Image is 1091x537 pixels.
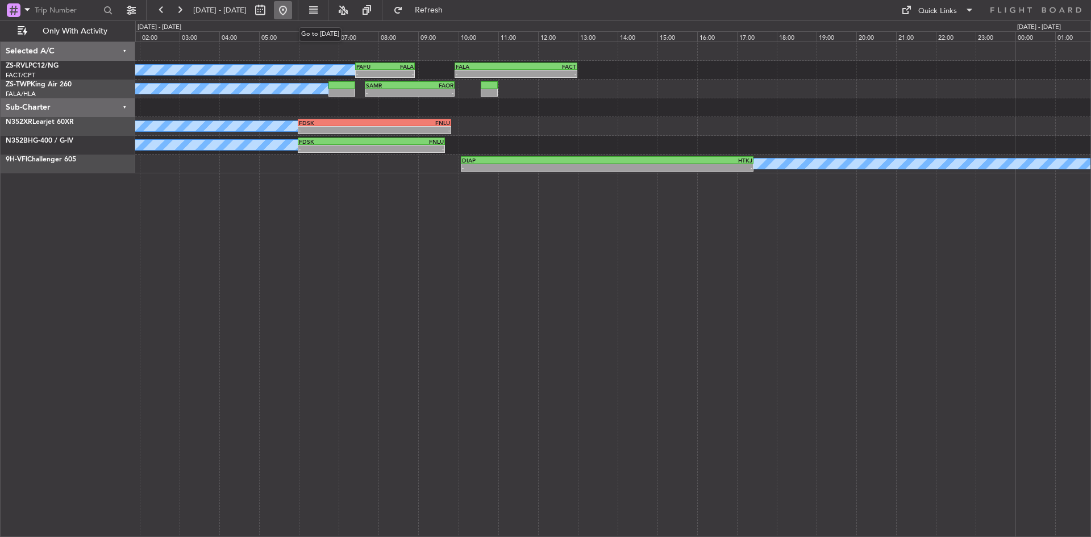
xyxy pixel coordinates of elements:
[219,31,259,41] div: 04:00
[976,31,1015,41] div: 23:00
[936,31,976,41] div: 22:00
[618,31,657,41] div: 14:00
[366,82,410,89] div: SAMR
[737,31,777,41] div: 17:00
[456,70,516,77] div: -
[607,157,752,164] div: HTKJ
[777,31,817,41] div: 18:00
[1017,23,1061,32] div: [DATE] - [DATE]
[6,81,31,88] span: ZS-TWP
[299,27,342,41] div: Go to [DATE]
[516,70,576,77] div: -
[385,63,414,70] div: FALA
[6,138,73,144] a: N352BHG-400 / G-IV
[697,31,737,41] div: 16:00
[6,119,74,126] a: N352XRLearjet 60XR
[578,31,618,41] div: 13:00
[378,31,418,41] div: 08:00
[498,31,538,41] div: 11:00
[356,70,385,77] div: -
[607,164,752,171] div: -
[456,63,516,70] div: FALA
[6,81,72,88] a: ZS-TWPKing Air 260
[896,31,936,41] div: 21:00
[299,138,371,145] div: FDSK
[356,63,385,70] div: PAFU
[410,89,453,96] div: -
[374,127,450,134] div: -
[6,71,35,80] a: FACT/CPT
[193,5,247,15] span: [DATE] - [DATE]
[13,22,123,40] button: Only With Activity
[388,1,456,19] button: Refresh
[896,1,980,19] button: Quick Links
[657,31,697,41] div: 15:00
[339,31,378,41] div: 07:00
[299,119,374,126] div: FDSK
[6,156,76,163] a: 9H-VFIChallenger 605
[374,119,450,126] div: FNLU
[138,23,181,32] div: [DATE] - [DATE]
[180,31,219,41] div: 03:00
[371,138,443,145] div: FNLU
[366,89,410,96] div: -
[371,145,443,152] div: -
[538,31,578,41] div: 12:00
[6,156,27,163] span: 9H-VFI
[299,145,371,152] div: -
[259,31,299,41] div: 05:00
[6,138,33,144] span: N352BH
[299,127,374,134] div: -
[918,6,957,17] div: Quick Links
[462,164,607,171] div: -
[410,82,453,89] div: FAOR
[6,63,59,69] a: ZS-RVLPC12/NG
[385,70,414,77] div: -
[459,31,498,41] div: 10:00
[418,31,458,41] div: 09:00
[140,31,180,41] div: 02:00
[30,27,120,35] span: Only With Activity
[1015,31,1055,41] div: 00:00
[35,2,100,19] input: Trip Number
[6,63,28,69] span: ZS-RVL
[817,31,856,41] div: 19:00
[405,6,453,14] span: Refresh
[516,63,576,70] div: FACT
[856,31,896,41] div: 20:00
[6,119,32,126] span: N352XR
[462,157,607,164] div: DIAP
[6,90,36,98] a: FALA/HLA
